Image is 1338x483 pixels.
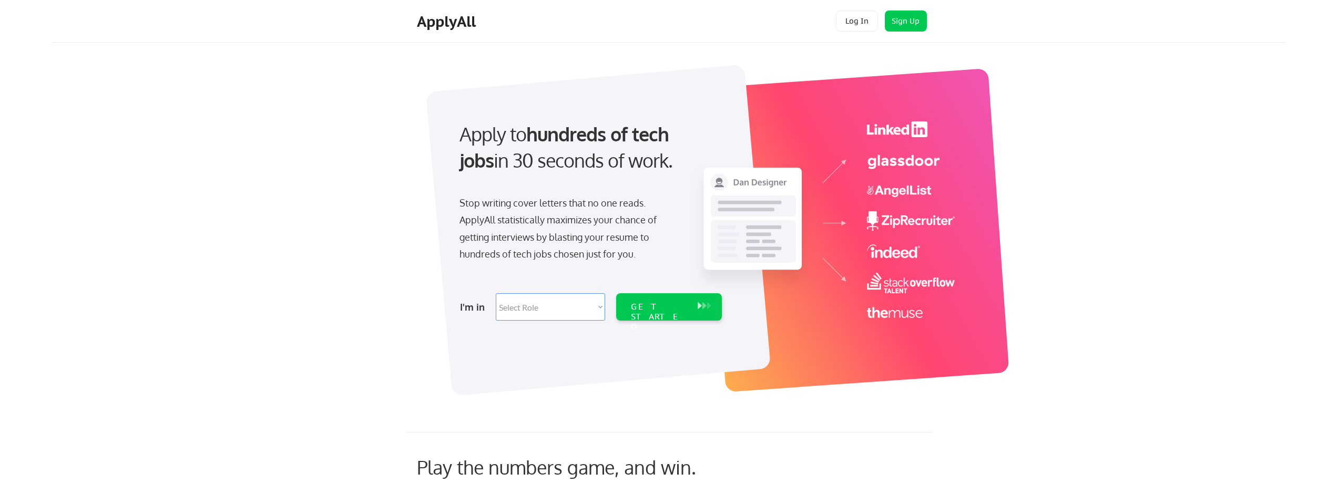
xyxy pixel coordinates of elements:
[417,13,479,30] div: ApplyAll
[417,456,743,478] div: Play the numbers game, and win.
[459,194,676,263] div: Stop writing cover letters that no one reads. ApplyAll statistically maximizes your chance of get...
[836,11,878,32] button: Log In
[885,11,927,32] button: Sign Up
[459,121,718,174] div: Apply to in 30 seconds of work.
[460,299,489,315] div: I'm in
[631,302,687,332] div: GET STARTED
[459,122,673,172] strong: hundreds of tech jobs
